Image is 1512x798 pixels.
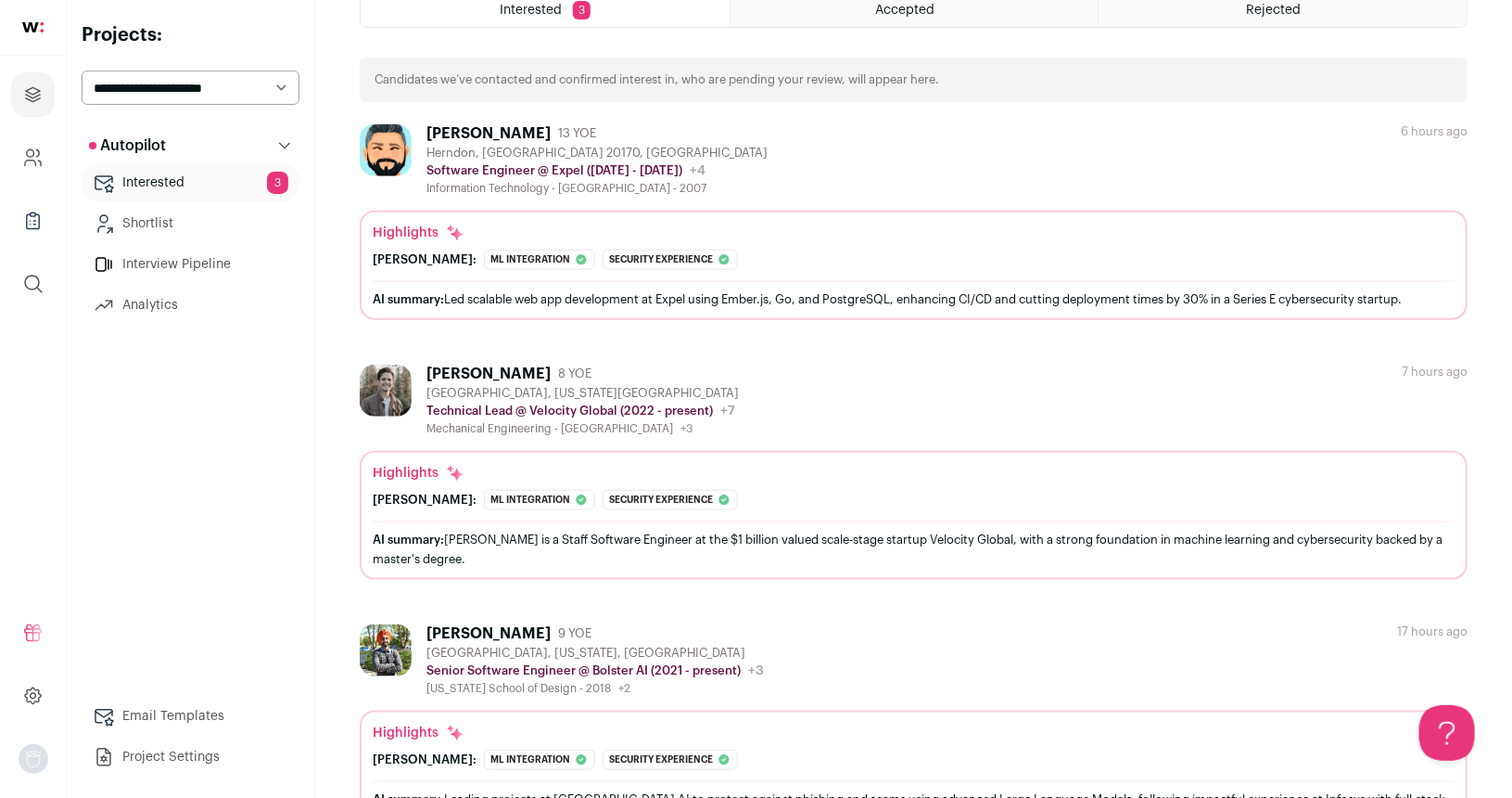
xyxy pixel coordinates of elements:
[1246,4,1301,17] span: Rejected
[426,646,764,661] div: [GEOGRAPHIC_DATA], [US_STATE], [GEOGRAPHIC_DATA]
[82,698,299,735] a: Email Templates
[82,287,299,324] a: Analytics
[484,490,595,510] div: Ml integration
[89,135,166,157] p: Autopilot
[82,127,299,164] button: Autopilot
[19,744,48,774] img: nopic.png
[82,205,299,242] a: Shortlist
[603,750,738,770] div: Security experience
[1419,705,1475,761] iframe: Help Scout Beacon - Open
[720,405,735,418] span: +7
[426,386,739,401] div: [GEOGRAPHIC_DATA], [US_STATE][GEOGRAPHIC_DATA]
[82,739,299,776] a: Project Settings
[618,683,630,694] span: +2
[426,124,551,143] div: [PERSON_NAME]
[360,365,412,417] img: bed096c1d744bcf674b22f135647f593bfbcacf543ae4f973f4bb47b0daddf79
[373,252,476,267] div: [PERSON_NAME]:
[82,246,299,283] a: Interview Pipeline
[426,663,741,678] p: Senior Software Engineer @ Bolster AI (2021 - present)
[373,724,464,742] div: Highlights
[484,250,595,270] div: Ml integration
[22,22,44,32] img: wellfound-shorthand-0d5821cbd27db2630d0214b213865d53afaa358527fdda9d0ea32b1df1b89c2c.svg
[426,365,551,383] div: [PERSON_NAME]
[375,72,939,87] p: Candidates we’ve contacted and confirmed interest in, who are pending your review, will appear here.
[875,4,934,17] span: Accepted
[11,135,55,180] a: Company and ATS Settings
[82,22,299,48] h2: Projects:
[1402,365,1468,380] div: 7 hours ago
[426,163,682,178] p: Software Engineer @ Expel ([DATE] - [DATE])
[373,464,464,483] div: Highlights
[558,626,591,641] span: 9 YOE
[373,753,476,767] div: [PERSON_NAME]:
[558,367,591,381] span: 8 YOE
[11,72,55,117] a: Projects
[500,4,562,17] span: Interested
[426,181,768,196] div: Information Technology - [GEOGRAPHIC_DATA] - 2007
[373,224,464,242] div: Highlights
[426,421,739,436] div: Mechanical Engineering - [GEOGRAPHIC_DATA]
[82,164,299,201] a: Interested3
[267,172,288,194] span: 3
[426,624,551,643] div: [PERSON_NAME]
[360,124,412,176] img: 1301e4b5719f428c48646259f7e2d26cb203b1edcda28ddc3cead2a1da15b831
[373,293,444,305] span: AI summary:
[360,124,1468,320] a: [PERSON_NAME] 13 YOE Herndon, [GEOGRAPHIC_DATA] 20170, [GEOGRAPHIC_DATA] Software Engineer @ Expe...
[603,490,738,510] div: Security experience
[680,423,692,434] span: +3
[558,126,596,141] span: 13 YOE
[360,365,1468,580] a: [PERSON_NAME] 8 YOE [GEOGRAPHIC_DATA], [US_STATE][GEOGRAPHIC_DATA] Technical Lead @ Velocity Glob...
[484,750,595,770] div: Ml integration
[426,681,764,696] div: [US_STATE] School of Design - 2018
[426,404,713,418] p: Technical Lead @ Velocity Global (2022 - present)
[373,290,1455,309] div: Led scalable web app development at Expel using Ember.js, Go, and PostgreSQL, enhancing CI/CD and...
[373,493,476,508] div: [PERSON_NAME]:
[1397,624,1468,639] div: 17 hours ago
[373,534,444,546] span: AI summary:
[19,744,48,774] button: Open dropdown
[748,664,764,677] span: +3
[426,146,768,161] div: Herndon, [GEOGRAPHIC_DATA] 20170, [GEOGRAPHIC_DATA]
[360,624,412,676] img: cea53be73023c85d3d529aee9edbae74b9c57be5cfd946db02fd554295df081c
[373,530,1455,569] div: [PERSON_NAME] is a Staff Software Engineer at the $1 billion valued scale-stage startup Velocity ...
[11,199,55,243] a: Company Lists
[573,1,591,19] span: 3
[690,164,705,177] span: +4
[603,250,738,270] div: Security experience
[1401,124,1468,139] div: 6 hours ago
